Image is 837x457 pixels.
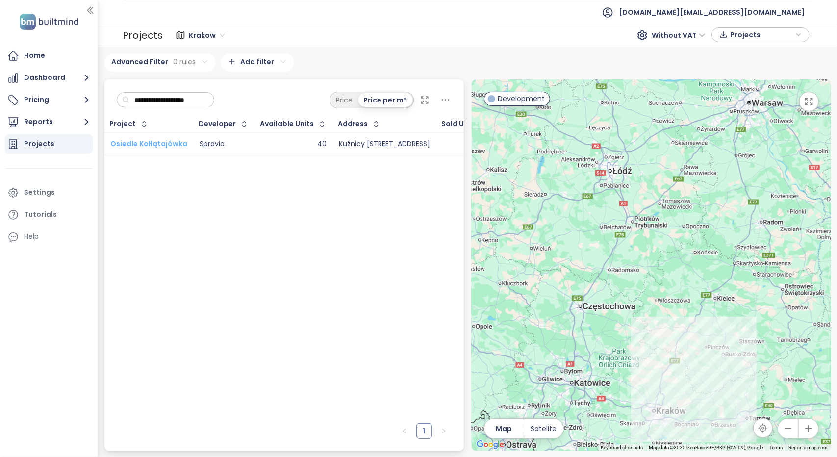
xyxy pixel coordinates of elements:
div: Address [338,121,368,127]
a: Tutorials [5,205,93,225]
div: Price [331,93,358,107]
span: Map [496,423,512,434]
a: Open this area in Google Maps (opens a new window) [474,438,507,451]
span: Krakow [189,28,225,43]
span: right [441,428,447,434]
div: Projects [123,25,163,45]
button: Dashboard [5,68,93,88]
span: Projects [730,27,793,42]
a: Report a map error [789,445,828,450]
div: Price per m² [358,93,412,107]
button: Satelite [524,419,563,438]
span: Satelite [531,423,557,434]
a: Settings [5,183,93,203]
a: Terms (opens in new tab) [769,445,783,450]
span: Available Units [260,121,314,127]
span: Without VAT [652,28,706,43]
div: Spravia [200,140,225,149]
span: Map data ©2025 GeoBasis-DE/BKG (©2009), Google [649,445,763,450]
button: right [436,423,452,439]
div: Project [110,121,136,127]
img: logo [17,12,81,32]
div: 40 [317,140,327,149]
div: button [717,27,804,42]
div: Developer [199,121,236,127]
span: Development [498,93,545,104]
img: Google [474,438,507,451]
li: 1 [416,423,432,439]
span: 0 rules [174,56,196,67]
a: Projects [5,134,93,154]
li: Previous Page [397,423,412,439]
div: Sold Units [442,118,492,130]
div: Projects [24,138,54,150]
button: Keyboard shortcuts [601,444,643,451]
div: Kuźnicy [STREET_ADDRESS] [339,140,430,149]
button: Reports [5,112,93,132]
a: 1 [417,424,431,438]
button: Map [484,419,524,438]
div: Home [24,50,45,62]
li: Next Page [436,423,452,439]
a: Osiedle Kołłątajówka [110,139,187,149]
div: Tutorials [24,208,57,221]
div: Settings [24,186,55,199]
span: Sold Units [442,121,478,127]
span: [DOMAIN_NAME][EMAIL_ADDRESS][DOMAIN_NAME] [619,0,805,24]
div: Add filter [221,53,294,72]
a: Home [5,46,93,66]
div: Advanced Filter [104,53,216,72]
button: left [397,423,412,439]
span: left [402,428,407,434]
button: Pricing [5,90,93,110]
div: Help [24,230,39,243]
div: Help [5,227,93,247]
